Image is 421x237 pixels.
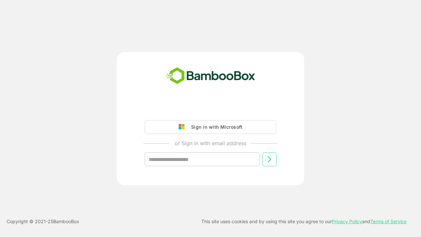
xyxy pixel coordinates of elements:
p: Copyright © 2021- 25 BambooBox [7,218,79,225]
a: Privacy Policy [332,219,362,224]
iframe: Sign in with Google Button [141,102,280,116]
p: or Sign in with email address [175,139,246,147]
a: Terms of Service [370,219,407,224]
button: Sign in with Microsoft [145,120,276,134]
p: This site uses cookies and by using this site you agree to our and [201,218,407,225]
div: Sign in with Microsoft [188,123,242,131]
img: bamboobox [162,65,259,87]
img: google [179,124,188,130]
